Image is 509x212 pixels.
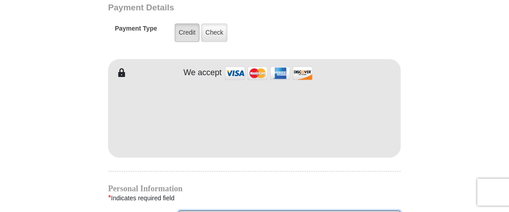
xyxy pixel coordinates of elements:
[175,23,200,42] label: Credit
[108,3,338,13] h3: Payment Details
[224,63,314,83] img: credit cards accepted
[184,68,222,78] h4: We accept
[201,23,227,42] label: Check
[108,185,401,192] h4: Personal Information
[115,25,157,37] h5: Payment Type
[108,192,401,204] div: Indicates required field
